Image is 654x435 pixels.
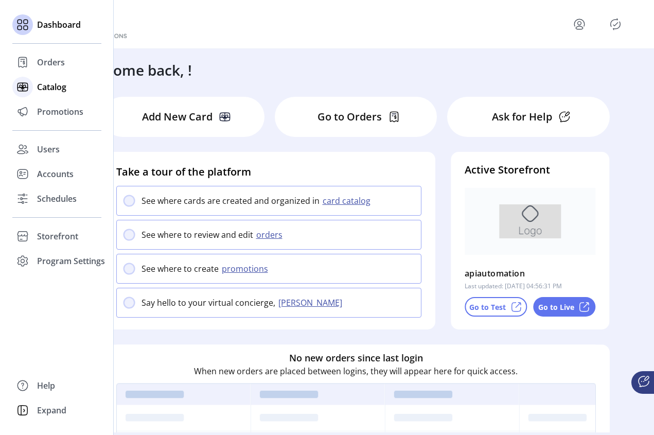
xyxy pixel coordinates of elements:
span: Accounts [37,168,74,180]
span: Schedules [37,193,77,205]
span: Storefront [37,230,78,242]
p: See where to review and edit [142,229,253,241]
p: When new orders are placed between logins, they will appear here for quick access. [194,365,518,377]
span: Catalog [37,81,66,93]
button: Publisher Panel [607,16,624,32]
button: card catalog [320,195,377,207]
p: Go to Test [469,302,506,312]
p: Go to Live [538,302,574,312]
h6: No new orders since last login [289,351,423,365]
p: See where cards are created and organized in [142,195,320,207]
span: Program Settings [37,255,105,267]
span: Promotions [37,106,83,118]
button: [PERSON_NAME] [275,297,348,309]
span: Dashboard [37,19,81,31]
span: Expand [37,404,66,416]
p: Add New Card [142,109,213,125]
button: promotions [219,263,274,275]
span: Users [37,143,60,155]
p: See where to create [142,263,219,275]
h4: Active Storefront [465,162,596,178]
p: Say hello to your virtual concierge, [142,297,275,309]
p: Ask for Help [492,109,552,125]
h3: Welcome back, ! [80,59,192,81]
span: Help [37,379,55,392]
span: Orders [37,56,65,68]
p: Go to Orders [317,109,382,125]
h4: Take a tour of the platform [116,164,421,180]
p: apiautomation [465,265,525,282]
button: menu [571,16,588,32]
p: Last updated: [DATE] 04:56:31 PM [465,282,562,291]
button: orders [253,229,289,241]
